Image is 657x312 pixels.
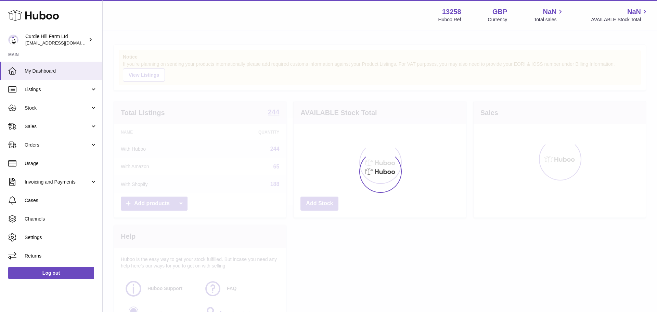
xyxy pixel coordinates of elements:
[25,105,90,111] span: Stock
[492,7,507,16] strong: GBP
[25,197,97,204] span: Cases
[25,86,90,93] span: Listings
[25,234,97,241] span: Settings
[25,68,97,74] span: My Dashboard
[591,7,649,23] a: NaN AVAILABLE Stock Total
[438,16,461,23] div: Huboo Ref
[25,179,90,185] span: Invoicing and Payments
[8,35,18,45] img: internalAdmin-13258@internal.huboo.com
[627,7,641,16] span: NaN
[25,253,97,259] span: Returns
[25,40,101,46] span: [EMAIL_ADDRESS][DOMAIN_NAME]
[442,7,461,16] strong: 13258
[543,7,556,16] span: NaN
[591,16,649,23] span: AVAILABLE Stock Total
[8,267,94,279] a: Log out
[25,160,97,167] span: Usage
[25,33,87,46] div: Curdle Hill Farm Ltd
[534,7,564,23] a: NaN Total sales
[534,16,564,23] span: Total sales
[25,123,90,130] span: Sales
[25,216,97,222] span: Channels
[25,142,90,148] span: Orders
[488,16,507,23] div: Currency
